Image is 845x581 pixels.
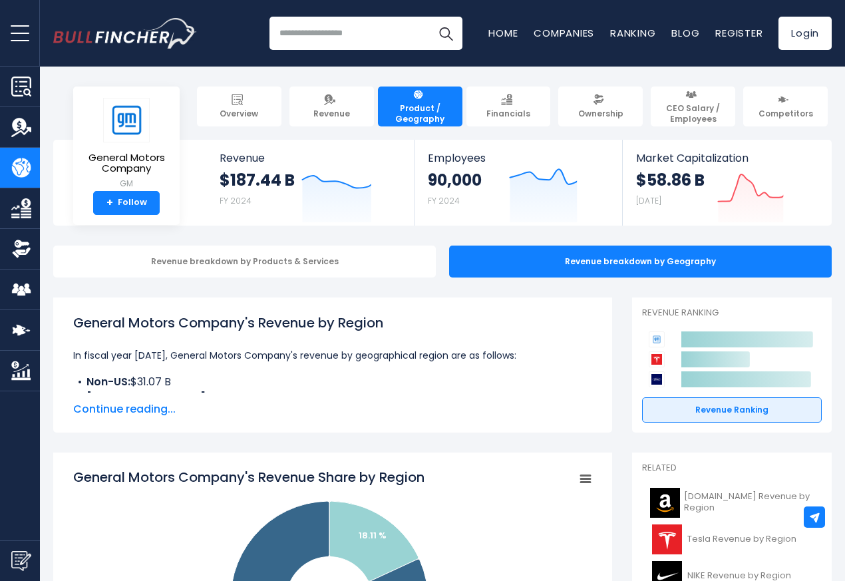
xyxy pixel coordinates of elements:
[86,390,208,405] b: [GEOGRAPHIC_DATA]:
[359,529,387,542] text: 18.11 %
[428,152,608,164] span: Employees
[558,87,643,126] a: Ownership
[486,108,530,119] span: Financials
[759,108,813,119] span: Competitors
[671,26,699,40] a: Blog
[384,103,456,124] span: Product / Geography
[220,195,252,206] small: FY 2024
[313,108,350,119] span: Revenue
[415,140,621,226] a: Employees 90,000 FY 2024
[73,390,592,406] li: $140.54 B
[636,195,661,206] small: [DATE]
[73,468,424,486] tspan: General Motors Company's Revenue Share by Region
[636,152,817,164] span: Market Capitalization
[428,170,482,190] strong: 90,000
[650,524,683,554] img: TSLA logo
[743,87,828,126] a: Competitors
[578,108,623,119] span: Ownership
[73,347,592,363] p: In fiscal year [DATE], General Motors Company's revenue by geographical region are as follows:
[649,331,665,347] img: General Motors Company competitors logo
[220,170,295,190] strong: $187.44 B
[649,351,665,367] img: Tesla competitors logo
[53,18,196,49] a: Go to homepage
[93,191,160,215] a: +Follow
[684,491,814,514] span: [DOMAIN_NAME] Revenue by Region
[642,484,822,521] a: [DOMAIN_NAME] Revenue by Region
[687,534,796,545] span: Tesla Revenue by Region
[610,26,655,40] a: Ranking
[642,307,822,319] p: Revenue Ranking
[636,170,705,190] strong: $58.86 B
[534,26,594,40] a: Companies
[53,246,436,278] div: Revenue breakdown by Products & Services
[289,87,374,126] a: Revenue
[429,17,462,50] button: Search
[73,401,592,417] span: Continue reading...
[83,97,170,191] a: General Motors Company GM
[428,195,460,206] small: FY 2024
[73,313,592,333] h1: General Motors Company's Revenue by Region
[197,87,281,126] a: Overview
[220,108,258,119] span: Overview
[642,463,822,474] p: Related
[11,239,31,259] img: Ownership
[651,87,735,126] a: CEO Salary / Employees
[86,374,130,389] b: Non-US:
[715,26,762,40] a: Register
[449,246,832,278] div: Revenue breakdown by Geography
[84,178,169,190] small: GM
[488,26,518,40] a: Home
[778,17,832,50] a: Login
[378,87,462,126] a: Product / Geography
[84,152,169,174] span: General Motors Company
[657,103,729,124] span: CEO Salary / Employees
[642,397,822,423] a: Revenue Ranking
[106,197,113,209] strong: +
[466,87,551,126] a: Financials
[649,371,665,387] img: Ford Motor Company competitors logo
[53,18,197,49] img: Bullfincher logo
[623,140,830,226] a: Market Capitalization $58.86 B [DATE]
[206,140,415,226] a: Revenue $187.44 B FY 2024
[73,374,592,390] li: $31.07 B
[650,488,680,518] img: AMZN logo
[642,521,822,558] a: Tesla Revenue by Region
[220,152,401,164] span: Revenue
